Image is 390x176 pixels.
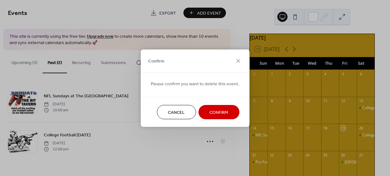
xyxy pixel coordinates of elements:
button: Cancel [157,105,196,119]
button: Confirm [198,105,239,119]
span: Confirm [209,109,228,116]
span: Confirm [148,58,164,65]
span: Cancel [168,109,185,116]
span: Please confirm you want to delete this event. [151,81,239,87]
